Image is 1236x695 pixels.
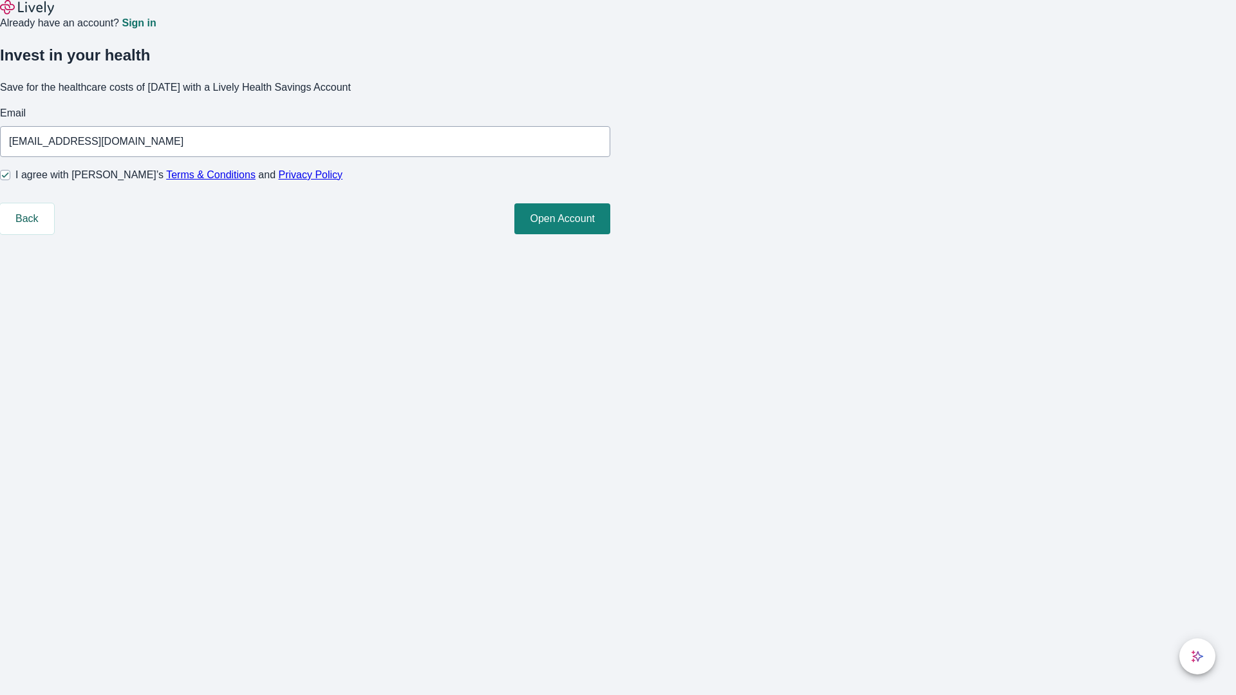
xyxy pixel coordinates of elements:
a: Privacy Policy [279,169,343,180]
a: Sign in [122,18,156,28]
svg: Lively AI Assistant [1191,650,1204,663]
a: Terms & Conditions [166,169,256,180]
button: chat [1179,638,1215,674]
span: I agree with [PERSON_NAME]’s and [15,167,342,183]
button: Open Account [514,203,610,234]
